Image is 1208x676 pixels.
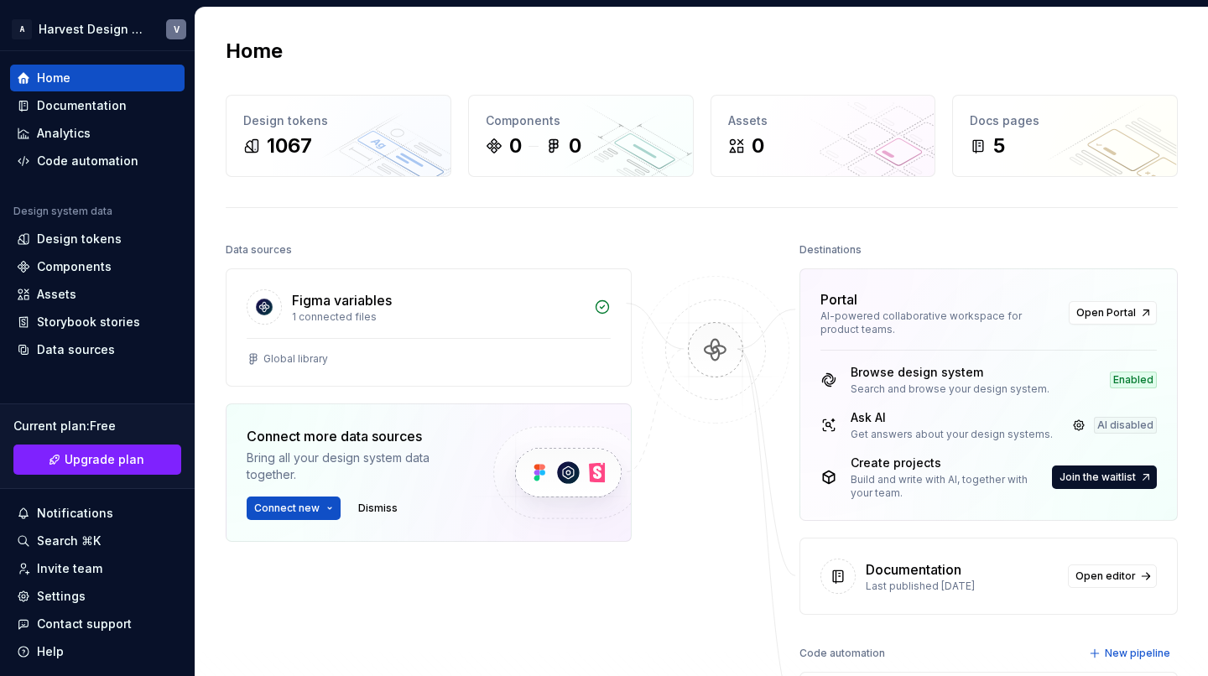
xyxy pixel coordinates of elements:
div: Figma variables [292,290,392,310]
div: Enabled [1110,372,1157,388]
div: V [174,23,180,36]
div: Design tokens [37,231,122,247]
a: Components [10,253,185,280]
div: Contact support [37,616,132,632]
button: Search ⌘K [10,528,185,554]
a: Open Portal [1069,301,1157,325]
div: Invite team [37,560,102,577]
a: Analytics [10,120,185,147]
div: Data sources [226,238,292,262]
button: Notifications [10,500,185,527]
span: Dismiss [358,502,398,515]
div: Settings [37,588,86,605]
a: Docs pages5 [952,95,1178,177]
a: Open editor [1068,564,1157,588]
div: Build and write with AI, together with your team. [851,473,1049,500]
div: AI disabled [1094,417,1157,434]
div: Code automation [37,153,138,169]
div: Current plan : Free [13,418,181,434]
a: Assets [10,281,185,308]
div: 5 [993,133,1005,159]
button: Join the waitlist [1052,465,1157,489]
button: Dismiss [351,497,405,520]
a: Invite team [10,555,185,582]
div: Portal [820,289,857,309]
a: Data sources [10,336,185,363]
span: New pipeline [1105,647,1170,660]
div: Connect more data sources [247,426,465,446]
div: Analytics [37,125,91,142]
div: Search ⌘K [37,533,101,549]
div: Documentation [866,559,961,580]
span: Join the waitlist [1060,471,1136,484]
div: Components [37,258,112,275]
div: Home [37,70,70,86]
a: Design tokens [10,226,185,252]
div: Global library [263,352,328,366]
a: Components00 [468,95,694,177]
div: Destinations [799,238,862,262]
button: Contact support [10,611,185,637]
div: Get answers about your design systems. [851,428,1053,441]
div: Harvest Design System [39,21,146,38]
div: Docs pages [970,112,1160,129]
a: Home [10,65,185,91]
a: Settings [10,583,185,610]
h2: Home [226,38,283,65]
div: Help [37,643,64,660]
button: Help [10,638,185,665]
span: Upgrade plan [65,451,144,468]
div: Data sources [37,341,115,358]
div: 1 connected files [292,310,584,324]
a: Code automation [10,148,185,174]
div: 0 [752,133,764,159]
span: Open Portal [1076,306,1136,320]
a: Storybook stories [10,309,185,335]
a: Documentation [10,92,185,119]
div: Create projects [851,455,1049,471]
div: Search and browse your design system. [851,382,1049,396]
button: New pipeline [1084,642,1178,665]
a: Assets0 [711,95,936,177]
span: Connect new [254,502,320,515]
a: Design tokens1067 [226,95,451,177]
div: Bring all your design system data together. [247,450,465,483]
div: Last published [DATE] [866,580,1058,593]
button: AHarvest Design SystemV [3,11,191,47]
span: Open editor [1075,569,1136,583]
div: Components [486,112,676,129]
div: Code automation [799,642,885,665]
div: Ask AI [851,409,1053,426]
div: 1067 [267,133,312,159]
div: Storybook stories [37,314,140,330]
div: Notifications [37,505,113,522]
div: Design system data [13,205,112,218]
div: 0 [569,133,581,159]
div: A [12,19,32,39]
div: Browse design system [851,364,1049,381]
a: Figma variables1 connected filesGlobal library [226,268,632,387]
div: 0 [509,133,522,159]
div: AI-powered collaborative workspace for product teams. [820,309,1059,336]
div: Documentation [37,97,127,114]
button: Connect new [247,497,341,520]
div: Design tokens [243,112,434,129]
div: Assets [37,286,76,303]
div: Assets [728,112,919,129]
button: Upgrade plan [13,445,181,475]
